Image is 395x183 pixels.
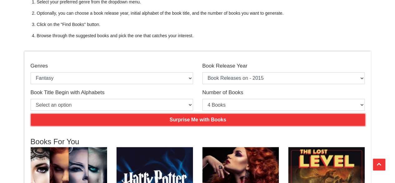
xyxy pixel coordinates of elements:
[31,136,365,147] div: Books For You
[31,62,48,70] label: Genres
[202,89,243,96] label: Number of Books
[31,89,105,96] label: Book Title Begin with Alphabets
[373,159,385,170] button: Scroll Top
[202,62,248,70] label: Book Release Year
[31,114,365,126] input: Surprise Me with Books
